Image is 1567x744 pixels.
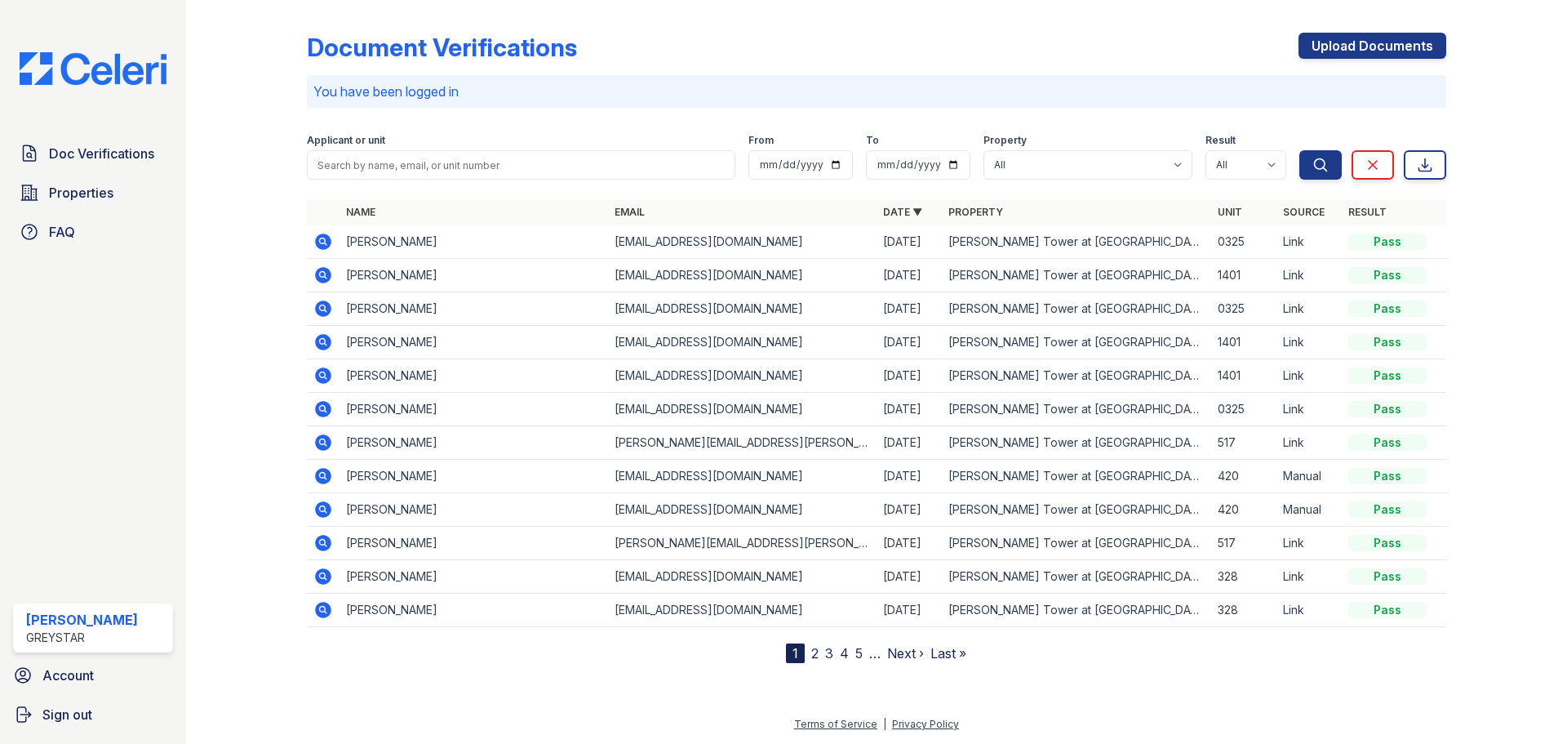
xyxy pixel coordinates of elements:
td: [PERSON_NAME] Tower at [GEOGRAPHIC_DATA] [942,225,1210,259]
a: Result [1348,206,1387,218]
td: Manual [1276,460,1342,493]
a: Doc Verifications [13,137,173,170]
td: [PERSON_NAME][EMAIL_ADDRESS][PERSON_NAME][DOMAIN_NAME] [608,527,877,560]
td: Manual [1276,493,1342,527]
td: Link [1276,560,1342,594]
td: [DATE] [877,292,942,326]
a: Unit [1218,206,1242,218]
td: [PERSON_NAME] [340,594,608,627]
a: Date ▼ [883,206,922,218]
label: From [748,134,774,147]
a: 5 [855,645,863,662]
td: [EMAIL_ADDRESS][DOMAIN_NAME] [608,393,877,426]
a: Upload Documents [1298,33,1446,59]
td: 420 [1211,493,1276,527]
div: [PERSON_NAME] [26,610,138,630]
div: Pass [1348,334,1427,350]
td: [PERSON_NAME] Tower at [GEOGRAPHIC_DATA] [942,594,1210,627]
td: Link [1276,292,1342,326]
td: [DATE] [877,460,942,493]
a: Sign out [7,698,180,731]
td: [PERSON_NAME] Tower at [GEOGRAPHIC_DATA] [942,359,1210,393]
td: 328 [1211,560,1276,594]
td: [PERSON_NAME] Tower at [GEOGRAPHIC_DATA] [942,527,1210,560]
div: | [883,718,886,730]
td: [PERSON_NAME] [340,326,608,359]
div: Pass [1348,401,1427,417]
span: Sign out [42,705,92,724]
a: FAQ [13,216,173,248]
label: Property [983,134,1027,147]
td: [EMAIL_ADDRESS][DOMAIN_NAME] [608,326,877,359]
a: Name [346,206,375,218]
td: [DATE] [877,426,942,460]
td: [PERSON_NAME] Tower at [GEOGRAPHIC_DATA] [942,426,1210,460]
td: [EMAIL_ADDRESS][DOMAIN_NAME] [608,292,877,326]
a: 2 [811,645,819,662]
a: Property [948,206,1003,218]
td: 1401 [1211,359,1276,393]
div: Document Verifications [307,33,577,62]
td: [EMAIL_ADDRESS][DOMAIN_NAME] [608,594,877,627]
td: [EMAIL_ADDRESS][DOMAIN_NAME] [608,493,877,527]
a: 4 [840,645,849,662]
a: Next › [887,645,924,662]
td: [PERSON_NAME] [340,460,608,493]
a: Privacy Policy [892,718,959,730]
td: [DATE] [877,225,942,259]
td: [DATE] [877,393,942,426]
td: [PERSON_NAME] [340,292,608,326]
label: Applicant or unit [307,134,385,147]
td: 517 [1211,527,1276,560]
td: 1401 [1211,259,1276,292]
td: [PERSON_NAME] Tower at [GEOGRAPHIC_DATA] [942,393,1210,426]
td: 0325 [1211,225,1276,259]
td: [PERSON_NAME] Tower at [GEOGRAPHIC_DATA] [942,560,1210,594]
div: Pass [1348,501,1427,518]
div: Pass [1348,434,1427,451]
td: [PERSON_NAME] [340,259,608,292]
div: Pass [1348,535,1427,551]
a: Email [615,206,645,218]
td: [PERSON_NAME] Tower at [GEOGRAPHIC_DATA] [942,493,1210,527]
td: [PERSON_NAME] Tower at [GEOGRAPHIC_DATA] [942,460,1210,493]
td: [DATE] [877,326,942,359]
td: [PERSON_NAME] [340,359,608,393]
td: 0325 [1211,292,1276,326]
td: 0325 [1211,393,1276,426]
a: Last » [930,645,966,662]
span: Account [42,666,94,685]
div: 1 [786,644,805,663]
p: You have been logged in [313,82,1440,101]
a: Account [7,659,180,692]
td: [PERSON_NAME] [340,225,608,259]
td: [PERSON_NAME][EMAIL_ADDRESS][PERSON_NAME][DOMAIN_NAME] [608,426,877,460]
div: Pass [1348,602,1427,618]
td: Link [1276,259,1342,292]
img: CE_Logo_Blue-a8612792a0a2168367f1c8372b55b34899dd931a85d93a1a3d3e32e68fde9ad4.png [7,52,180,85]
td: 1401 [1211,326,1276,359]
a: Terms of Service [794,718,877,730]
td: Link [1276,225,1342,259]
td: [DATE] [877,594,942,627]
td: 420 [1211,460,1276,493]
td: Link [1276,594,1342,627]
div: Pass [1348,568,1427,585]
label: To [866,134,879,147]
td: [EMAIL_ADDRESS][DOMAIN_NAME] [608,225,877,259]
td: [EMAIL_ADDRESS][DOMAIN_NAME] [608,560,877,594]
td: [PERSON_NAME] [340,560,608,594]
span: Properties [49,183,113,203]
div: Pass [1348,301,1427,317]
td: [PERSON_NAME] Tower at [GEOGRAPHIC_DATA] [942,326,1210,359]
td: [PERSON_NAME] Tower at [GEOGRAPHIC_DATA] [942,259,1210,292]
td: [DATE] [877,493,942,527]
td: Link [1276,426,1342,460]
td: [EMAIL_ADDRESS][DOMAIN_NAME] [608,259,877,292]
td: Link [1276,359,1342,393]
td: [DATE] [877,527,942,560]
a: Properties [13,176,173,209]
div: Pass [1348,368,1427,384]
a: Source [1283,206,1325,218]
td: [DATE] [877,560,942,594]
